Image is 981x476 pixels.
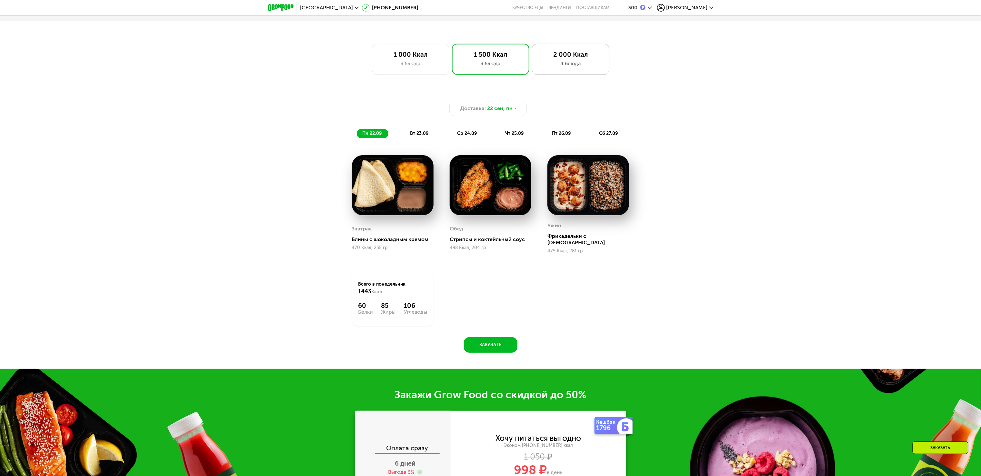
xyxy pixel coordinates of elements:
span: сб 27.09 [599,131,618,136]
div: 3 блюда [379,60,443,67]
div: Хочу питаться выгодно [496,435,581,442]
div: Ужин [547,221,561,230]
span: 22 сен, пн [487,105,513,112]
div: 498 Ккал, 204 гр [450,245,531,250]
div: Блины с шоколадным кремом [352,236,439,243]
span: [GEOGRAPHIC_DATA] [300,5,353,10]
div: Выгода 6% [388,469,415,476]
span: 6 дней [395,460,416,467]
div: 106 [404,302,427,309]
div: Эконом [PHONE_NUMBER] ккал [451,443,626,449]
a: Качество еды [513,5,544,10]
div: 470 Ккал, 255 гр [352,245,434,250]
div: Обед [450,224,463,234]
a: [PHONE_NUMBER] [362,4,418,12]
div: Белки [358,309,373,315]
div: Стрипсы и коктейльный соус [450,236,536,243]
div: Углеводы [404,309,427,315]
span: пн 22.09 [363,131,382,136]
span: Ккал [372,289,382,295]
div: Фрикадельки с [DEMOGRAPHIC_DATA] [547,233,634,246]
span: 1443 [358,288,372,295]
div: Всего в понедельник [358,281,427,295]
a: Вендинги [549,5,571,10]
div: 1 000 Ккал [379,51,443,58]
span: вт 23.09 [410,131,429,136]
span: в день [547,470,563,476]
div: 85 [381,302,396,309]
div: 1 050 ₽ [451,454,626,461]
div: Заказать [913,441,968,454]
div: 60 [358,302,373,309]
div: 1 500 Ккал [459,51,523,58]
div: поставщикам [576,5,610,10]
div: Кешбэк [596,420,618,425]
span: Доставка: [460,105,486,112]
span: чт 25.09 [505,131,524,136]
button: Заказать [464,337,517,353]
span: [PERSON_NAME] [666,5,708,10]
div: 475 Ккал, 281 гр [547,248,629,254]
div: 3 блюда [459,60,523,67]
div: 300 [628,5,638,10]
div: Завтрак [352,224,372,234]
div: Жиры [381,309,396,315]
span: пт 26.09 [552,131,571,136]
span: ср 24.09 [457,131,477,136]
div: 1796 [596,425,618,431]
div: Оплата сразу [356,445,451,453]
div: 2 000 Ккал [539,51,603,58]
div: 4 блюда [539,60,603,67]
